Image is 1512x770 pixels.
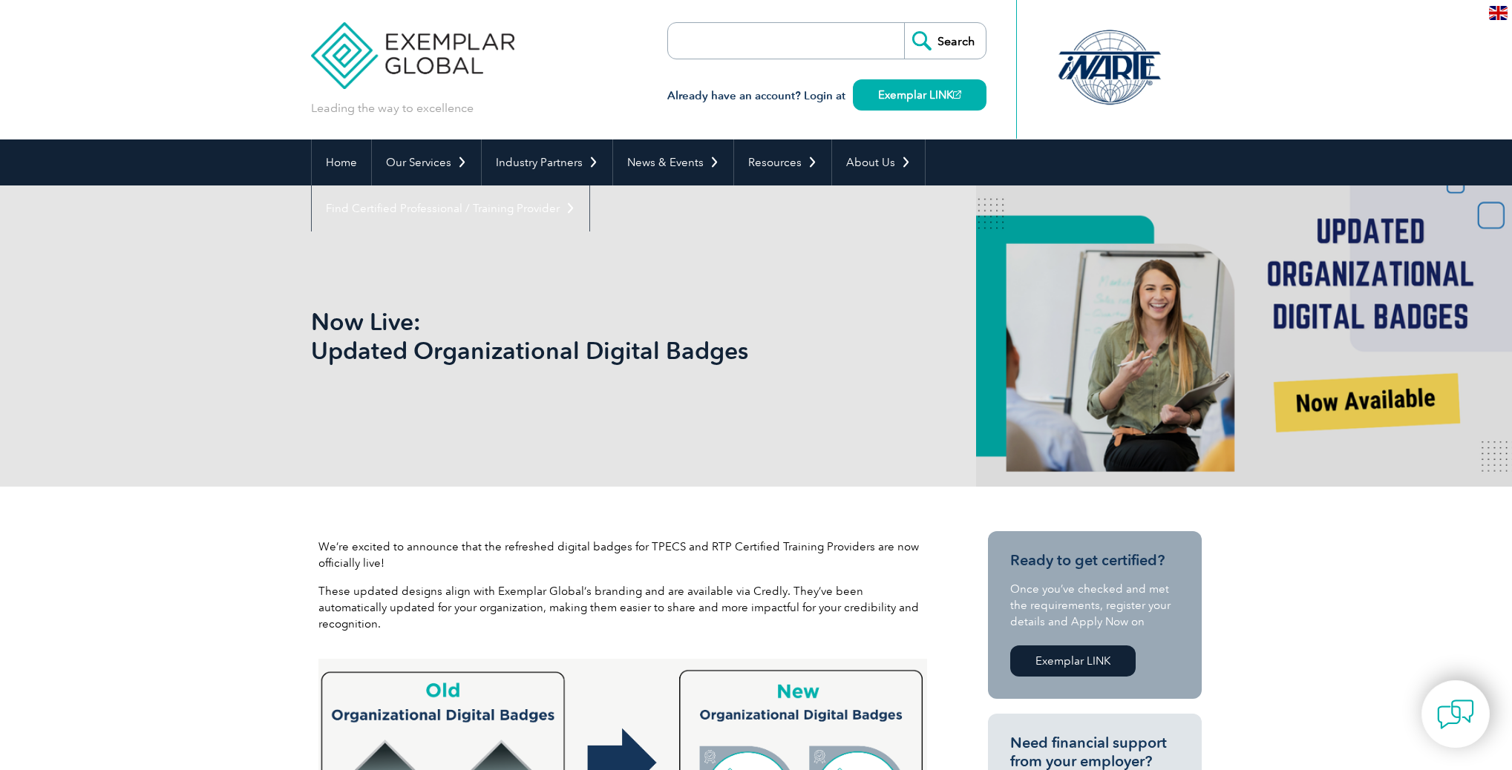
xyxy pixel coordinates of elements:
[953,91,961,99] img: open_square.png
[853,79,986,111] a: Exemplar LINK
[318,583,927,632] p: These updated designs align with Exemplar Global’s branding and are available via Credly. They’ve...
[832,139,925,185] a: About Us
[667,87,986,105] h3: Already have an account? Login at
[1010,581,1179,630] p: Once you’ve checked and met the requirements, register your details and Apply Now on
[613,139,733,185] a: News & Events
[318,539,927,571] p: We’re excited to announce that the refreshed digital badges for TPECS and RTP Certified Training ...
[904,23,986,59] input: Search
[482,139,612,185] a: Industry Partners
[372,139,481,185] a: Our Services
[312,139,371,185] a: Home
[734,139,831,185] a: Resources
[1010,645,1136,677] a: Exemplar LINK
[311,307,881,365] h1: Now Live: Updated Organizational Digital Badges
[311,100,474,116] p: Leading the way to excellence
[312,185,589,231] a: Find Certified Professional / Training Provider
[1437,696,1474,733] img: contact-chat.png
[1489,6,1508,20] img: en
[1010,551,1179,570] h3: Ready to get certified?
